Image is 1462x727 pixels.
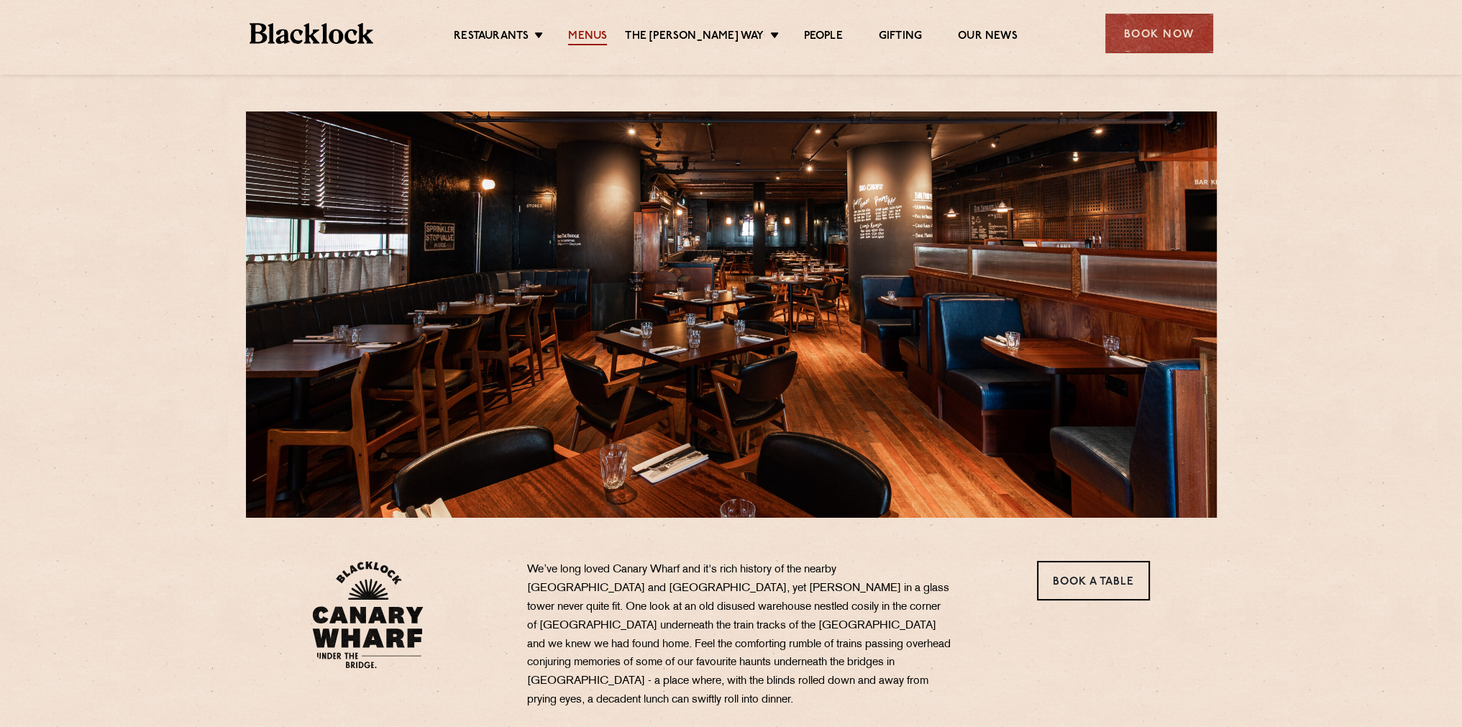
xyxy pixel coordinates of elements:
[804,29,843,45] a: People
[958,29,1018,45] a: Our News
[879,29,922,45] a: Gifting
[454,29,529,45] a: Restaurants
[568,29,607,45] a: Menus
[250,23,374,44] img: BL_Textured_Logo-footer-cropped.svg
[1105,14,1213,53] div: Book Now
[527,561,951,710] p: We’ve long loved Canary Wharf and it's rich history of the nearby [GEOGRAPHIC_DATA] and [GEOGRAPH...
[625,29,764,45] a: The [PERSON_NAME] Way
[1037,561,1150,600] a: Book a Table
[312,561,424,669] img: BL_CW_Logo_Website.svg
